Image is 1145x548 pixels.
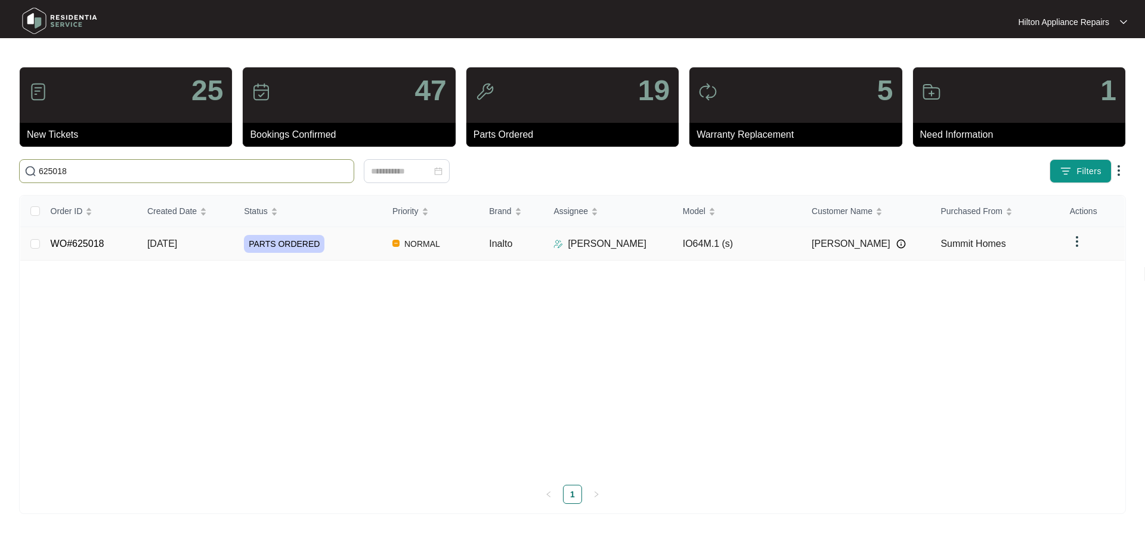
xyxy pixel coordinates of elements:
[414,76,446,105] p: 47
[27,128,232,142] p: New Tickets
[539,485,558,504] button: left
[383,196,479,227] th: Priority
[1120,19,1127,25] img: dropdown arrow
[920,128,1125,142] p: Need Information
[234,196,383,227] th: Status
[147,239,177,249] span: [DATE]
[697,128,902,142] p: Warranty Replacement
[479,196,544,227] th: Brand
[392,205,419,218] span: Priority
[568,237,646,251] p: [PERSON_NAME]
[244,235,324,253] span: PARTS ORDERED
[1050,159,1112,183] button: filter iconFilters
[29,82,48,101] img: icon
[812,237,890,251] span: [PERSON_NAME]
[802,196,931,227] th: Customer Name
[698,82,717,101] img: icon
[1018,16,1109,28] p: Hilton Appliance Repairs
[553,239,563,249] img: Assigner Icon
[553,205,588,218] span: Assignee
[41,196,138,227] th: Order ID
[244,205,268,218] span: Status
[489,205,511,218] span: Brand
[587,485,606,504] button: right
[673,196,802,227] th: Model
[24,165,36,177] img: search-icon
[563,485,582,504] li: 1
[252,82,271,101] img: icon
[940,239,1005,249] span: Summit Homes
[51,239,104,249] a: WO#625018
[539,485,558,504] li: Previous Page
[931,196,1060,227] th: Purchased From
[544,196,673,227] th: Assignee
[1070,234,1084,249] img: dropdown arrow
[1076,165,1101,178] span: Filters
[673,227,802,261] td: IO64M.1 (s)
[564,485,581,503] a: 1
[400,237,445,251] span: NORMAL
[392,240,400,247] img: Vercel Logo
[51,205,83,218] span: Order ID
[138,196,234,227] th: Created Date
[587,485,606,504] li: Next Page
[896,239,906,249] img: Info icon
[922,82,941,101] img: icon
[877,76,893,105] p: 5
[1100,76,1116,105] p: 1
[489,239,512,249] span: Inalto
[545,491,552,498] span: left
[39,165,349,178] input: Search by Order Id, Assignee Name, Customer Name, Brand and Model
[475,82,494,101] img: icon
[147,205,197,218] span: Created Date
[1112,163,1126,178] img: dropdown arrow
[250,128,455,142] p: Bookings Confirmed
[18,3,101,39] img: residentia service logo
[1060,196,1125,227] th: Actions
[1060,165,1072,177] img: filter icon
[593,491,600,498] span: right
[638,76,670,105] p: 19
[191,76,223,105] p: 25
[474,128,679,142] p: Parts Ordered
[683,205,705,218] span: Model
[940,205,1002,218] span: Purchased From
[812,205,872,218] span: Customer Name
